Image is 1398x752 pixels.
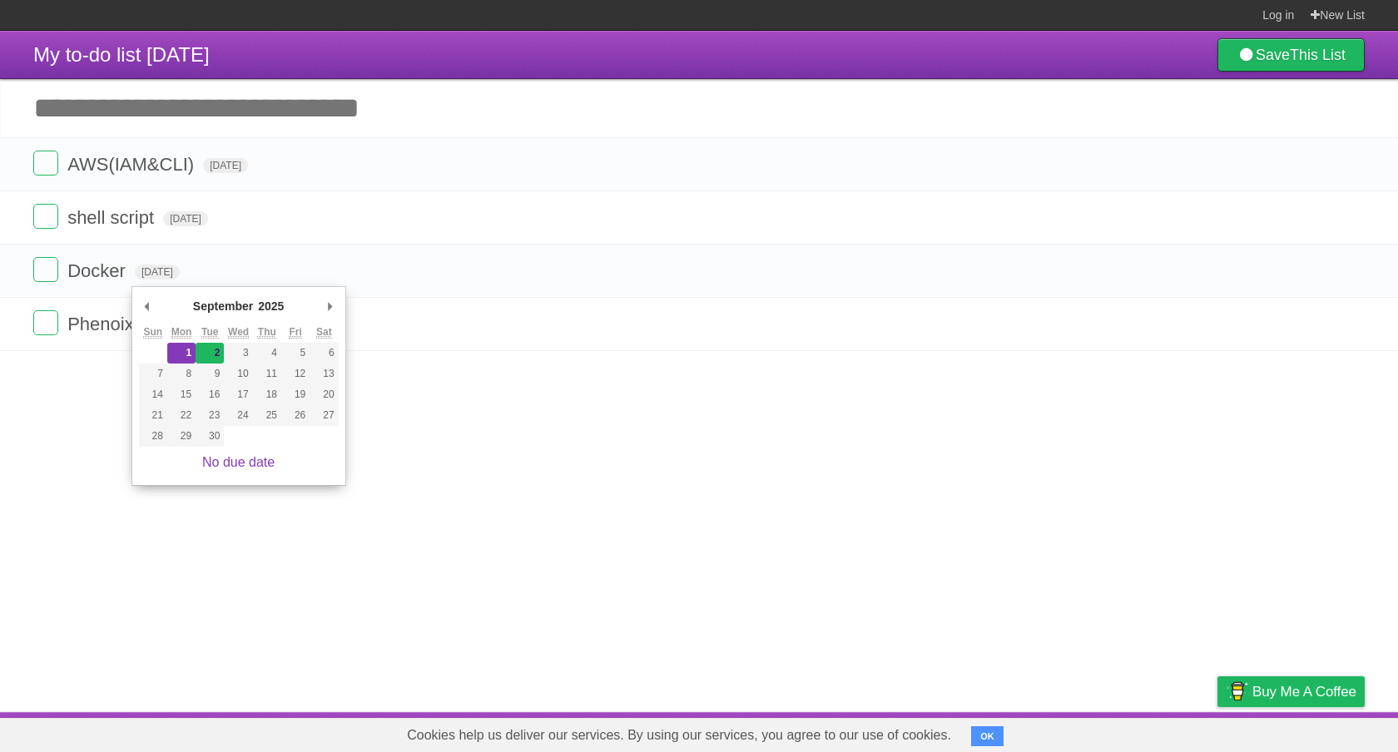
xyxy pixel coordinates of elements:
[139,384,167,405] button: 14
[310,405,338,426] button: 27
[224,384,252,405] button: 17
[971,726,1004,746] button: OK
[33,43,210,66] span: My to-do list [DATE]
[163,211,208,226] span: [DATE]
[224,343,252,364] button: 3
[67,207,158,228] span: shell script
[310,384,338,405] button: 20
[167,426,196,447] button: 29
[316,326,332,339] abbr: Saturday
[224,405,252,426] button: 24
[191,294,255,319] div: September
[201,326,218,339] abbr: Tuesday
[139,294,156,319] button: Previous Month
[203,158,248,173] span: [DATE]
[390,719,968,752] span: Cookies help us deliver our services. By using our services, you agree to our use of cookies.
[1217,38,1365,72] a: SaveThis List
[143,326,162,339] abbr: Sunday
[135,265,180,280] span: [DATE]
[167,343,196,364] button: 1
[289,326,301,339] abbr: Friday
[171,326,192,339] abbr: Monday
[196,405,224,426] button: 23
[139,426,167,447] button: 28
[139,364,167,384] button: 7
[310,364,338,384] button: 13
[139,405,167,426] button: 21
[322,294,339,319] button: Next Month
[1290,47,1346,63] b: This List
[196,364,224,384] button: 9
[33,310,58,335] label: Done
[253,343,281,364] button: 4
[1139,716,1176,748] a: Terms
[196,384,224,405] button: 16
[67,314,280,334] span: Phenoix Project CH-3 & 4
[167,364,196,384] button: 8
[196,426,224,447] button: 30
[67,154,198,175] span: AWS(IAM&CLI)
[33,257,58,282] label: Done
[33,204,58,229] label: Done
[224,364,252,384] button: 10
[1252,677,1356,706] span: Buy me a coffee
[253,384,281,405] button: 18
[228,326,249,339] abbr: Wednesday
[253,405,281,426] button: 25
[67,260,130,281] span: Docker
[253,364,281,384] button: 11
[196,343,224,364] button: 2
[1260,716,1365,748] a: Suggest a feature
[996,716,1031,748] a: About
[167,384,196,405] button: 15
[255,294,286,319] div: 2025
[281,364,310,384] button: 12
[1226,677,1248,705] img: Buy me a coffee
[1217,676,1365,707] a: Buy me a coffee
[1196,716,1239,748] a: Privacy
[1051,716,1118,748] a: Developers
[310,343,338,364] button: 6
[167,405,196,426] button: 22
[281,384,310,405] button: 19
[281,405,310,426] button: 26
[258,326,276,339] abbr: Thursday
[281,343,310,364] button: 5
[33,151,58,176] label: Done
[202,455,275,469] a: No due date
